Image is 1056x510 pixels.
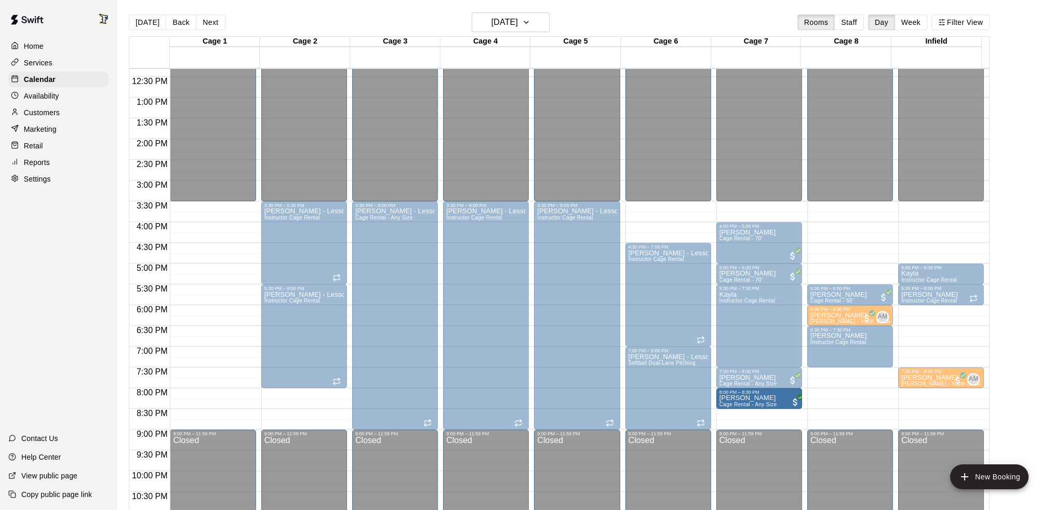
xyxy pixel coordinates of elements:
span: Recurring event [514,419,523,427]
span: Recurring event [697,336,705,344]
span: Cage Rental - 70' [719,236,763,241]
div: 7:00 PM – 9:00 PM: William Shanks - Lessons [625,347,711,430]
div: 3:30 PM – 9:00 PM [537,203,617,208]
span: Instructor Cage Rental [901,277,957,283]
div: 5:30 PM – 6:00 PM [810,286,890,291]
button: [DATE] [472,12,550,32]
p: Contact Us [21,433,58,444]
span: Softball Dual-Lane Pitching [629,360,696,366]
p: Help Center [21,452,61,462]
span: Instructor Cage Rental [629,256,684,262]
div: 9:00 PM – 11:59 PM [719,431,799,436]
div: 5:30 PM – 8:00 PM [264,286,344,291]
div: Cage 6 [621,37,711,47]
span: Instructor Cage Rental [446,215,502,220]
div: 9:00 PM – 11:59 PM [629,431,708,436]
p: Copy public page link [21,489,92,500]
span: Cage Rental - Any Size [719,402,777,407]
span: Abi Mandrell [880,311,889,323]
span: Recurring event [969,294,978,302]
div: Abi Mandrell [967,373,980,385]
p: Home [24,41,44,51]
button: Staff [834,15,864,30]
span: 1:30 PM [134,118,170,127]
span: 4:00 PM [134,222,170,231]
div: 7:30 PM – 8:00 PM: Brittany Sutton [898,367,984,388]
div: Cage 1 [170,37,260,47]
span: Cage Rental - 70' [719,277,763,283]
span: 5:30 PM [134,284,170,293]
span: 6:30 PM [134,326,170,335]
div: 7:30 PM – 8:00 PM [901,369,981,374]
button: Day [868,15,895,30]
div: 9:00 PM – 11:59 PM [355,431,435,436]
div: 5:30 PM – 6:00 PM: Megan Roberts [807,284,893,305]
div: 6:00 PM – 6:30 PM [810,307,890,312]
span: 10:00 PM [129,471,170,480]
a: Retail [8,138,109,154]
div: 5:30 PM – 6:00 PM: Madalyn [898,284,984,305]
span: [PERSON_NAME] - Youth Softball [810,319,894,324]
div: 3:30 PM – 9:00 PM [446,203,526,208]
div: Cage 3 [350,37,440,47]
button: Back [166,15,196,30]
button: [DATE] [129,15,166,30]
div: 4:30 PM – 7:00 PM [629,244,708,250]
div: 3:30 PM – 9:00 PM: Brett Graham - Lessons [534,201,620,430]
div: 7:30 PM – 8:00 PM [719,369,799,374]
div: 5:00 PM – 5:30 PM [901,265,981,270]
span: Recurring event [332,273,341,282]
a: Reports [8,155,109,170]
a: Calendar [8,72,109,87]
div: 7:00 PM – 9:00 PM [629,348,708,353]
button: Week [894,15,927,30]
div: Customers [8,105,109,120]
a: Home [8,38,109,54]
p: Customers [24,107,60,118]
span: All customers have paid [787,271,798,282]
span: 3:30 PM [134,201,170,210]
div: 5:30 PM – 7:30 PM: Kayla [716,284,802,367]
div: 7:30 PM – 8:00 PM: Tracy Kane [716,367,802,388]
div: 6:30 PM – 7:30 PM [810,327,890,333]
div: Cage 5 [530,37,621,47]
p: Calendar [24,74,56,85]
div: 6:30 PM – 7:30 PM: Morgan G [807,326,893,367]
span: Instructor Cage Rental [264,298,320,304]
h6: [DATE] [491,15,518,30]
span: 2:00 PM [134,139,170,148]
span: AM [878,312,888,322]
span: All customers have paid [878,292,889,302]
span: 1:00 PM [134,98,170,106]
div: 9:00 PM – 11:59 PM [901,431,981,436]
div: Cage 8 [801,37,891,47]
span: 7:30 PM [134,367,170,376]
p: Availability [24,91,59,101]
span: 6:00 PM [134,305,170,314]
span: Cage Rental - Any Size [719,381,777,387]
div: 5:00 PM – 5:30 PM [719,265,799,270]
div: 8:00 PM – 8:30 PM [719,390,762,395]
span: Instructor Cage Rental [537,215,593,220]
div: 5:00 PM – 5:30 PM: Kayla [898,264,984,284]
a: Settings [8,171,109,187]
div: Cage 7 [711,37,801,47]
span: 3:00 PM [134,181,170,189]
span: 9:30 PM [134,450,170,459]
div: Availability [8,88,109,104]
span: Recurring event [332,377,341,385]
span: Instructor Cage Rental [901,298,957,304]
span: Instructor Cage Rental [719,298,775,304]
a: Marketing [8,121,109,137]
div: 9:00 PM – 11:59 PM [810,431,890,436]
p: Services [24,58,52,68]
span: 10:30 PM [129,492,170,501]
span: All customers have paid [787,251,798,261]
span: 7:00 PM [134,347,170,355]
div: 4:00 PM – 5:00 PM [719,224,799,229]
div: 3:30 PM – 5:30 PM: Payton Anderson - Lessons [261,201,347,284]
p: Reports [24,157,50,168]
